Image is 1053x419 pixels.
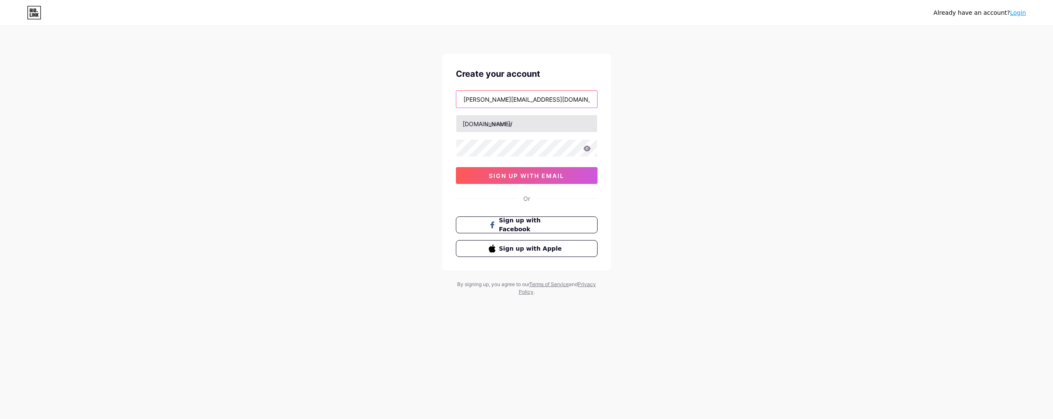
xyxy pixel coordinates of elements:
[455,281,598,296] div: By signing up, you agree to our and .
[456,68,598,80] div: Create your account
[463,119,512,128] div: [DOMAIN_NAME]/
[1010,9,1026,16] a: Login
[529,281,569,287] a: Terms of Service
[456,167,598,184] button: sign up with email
[489,172,564,179] span: sign up with email
[523,194,530,203] div: Or
[499,216,564,234] span: Sign up with Facebook
[456,115,597,132] input: username
[934,8,1026,17] div: Already have an account?
[456,240,598,257] button: Sign up with Apple
[456,216,598,233] button: Sign up with Facebook
[499,244,564,253] span: Sign up with Apple
[456,91,597,108] input: Email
